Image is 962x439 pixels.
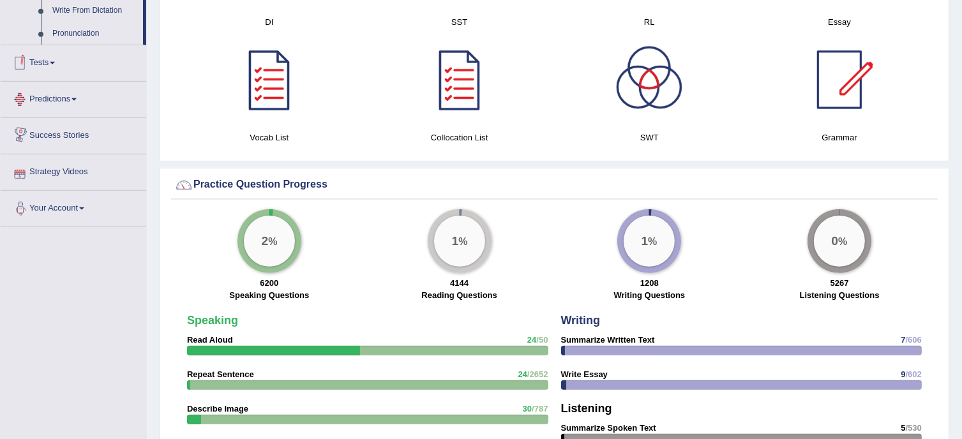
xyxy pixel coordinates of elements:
[800,289,880,301] label: Listening Questions
[751,131,928,144] h4: Grammar
[536,335,548,345] span: /50
[832,234,839,248] big: 0
[244,216,295,267] div: %
[1,118,146,150] a: Success Stories
[751,15,928,29] h4: Essay
[181,15,358,29] h4: DI
[1,45,146,77] a: Tests
[901,423,905,433] span: 5
[261,234,268,248] big: 2
[47,22,143,45] a: Pronunciation
[561,402,612,415] strong: Listening
[434,216,485,267] div: %
[906,423,922,433] span: /530
[451,234,458,248] big: 1
[640,278,659,288] strong: 1208
[906,369,922,379] span: /602
[624,216,675,267] div: %
[532,404,548,413] span: /787
[901,369,905,379] span: 9
[187,314,238,327] strong: Speaking
[174,175,935,195] div: Practice Question Progress
[906,335,922,345] span: /606
[421,289,497,301] label: Reading Questions
[642,234,649,248] big: 1
[371,15,548,29] h4: SST
[187,404,248,413] strong: Describe Image
[561,314,601,327] strong: Writing
[523,404,532,413] span: 30
[830,278,849,288] strong: 5267
[901,335,905,345] span: 7
[561,423,656,433] strong: Summarize Spoken Text
[561,131,739,144] h4: SWT
[371,131,548,144] h4: Collocation List
[614,289,686,301] label: Writing Questions
[527,369,548,379] span: /2652
[260,278,278,288] strong: 6200
[1,82,146,114] a: Predictions
[187,369,254,379] strong: Repeat Sentence
[518,369,527,379] span: 24
[561,335,655,345] strong: Summarize Written Text
[1,154,146,186] a: Strategy Videos
[229,289,309,301] label: Speaking Questions
[814,216,865,267] div: %
[450,278,469,288] strong: 4144
[527,335,536,345] span: 24
[181,131,358,144] h4: Vocab List
[561,15,739,29] h4: RL
[1,191,146,223] a: Your Account
[187,335,233,345] strong: Read Aloud
[561,369,608,379] strong: Write Essay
